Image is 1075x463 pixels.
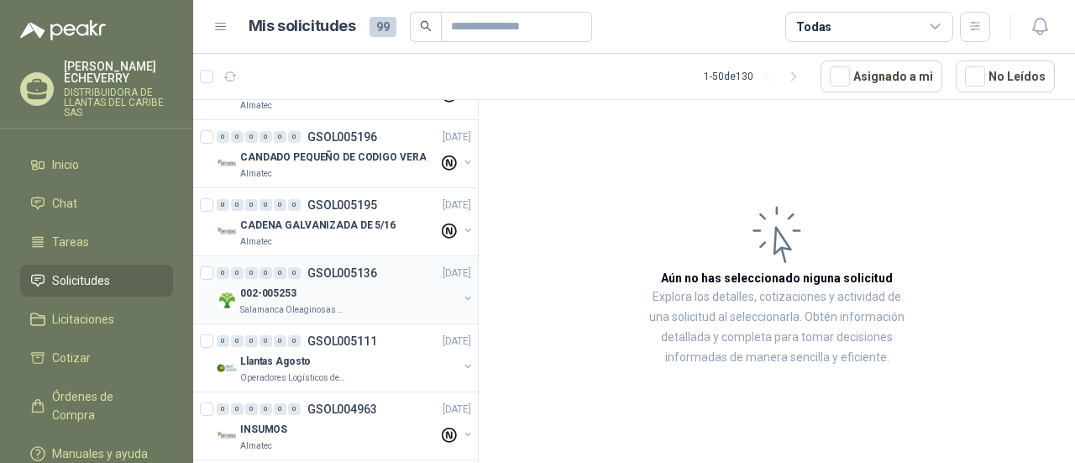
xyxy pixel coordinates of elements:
p: GSOL005136 [307,267,377,279]
div: 0 [288,131,301,143]
img: Company Logo [217,222,237,242]
div: 0 [288,199,301,211]
p: [DATE] [443,197,471,213]
a: 0 0 0 0 0 0 GSOL005111[DATE] Company LogoLlantas AgostoOperadores Logísticos del Caribe [217,331,475,385]
p: GSOL004963 [307,403,377,415]
span: 99 [370,17,396,37]
div: 0 [217,267,229,279]
span: Solicitudes [52,271,110,290]
p: [DATE] [443,129,471,145]
a: Órdenes de Compra [20,381,173,431]
p: GSOL005111 [307,335,377,347]
div: 0 [288,335,301,347]
p: Almatec [240,167,272,181]
span: search [420,20,432,32]
div: 0 [231,131,244,143]
div: 0 [260,131,272,143]
p: CADENA GALVANIZADA DE 5/16 [240,218,396,234]
div: 0 [245,403,258,415]
a: Licitaciones [20,303,173,335]
p: Operadores Logísticos del Caribe [240,371,346,385]
button: Asignado a mi [821,61,942,92]
img: Logo peakr [20,20,106,40]
div: 1 - 50 de 130 [704,63,807,90]
img: Company Logo [217,358,237,378]
div: Todas [796,18,831,36]
p: [DATE] [443,266,471,281]
div: 0 [288,403,301,415]
div: 0 [274,199,286,211]
p: Almatec [240,99,272,113]
h3: Aún no has seleccionado niguna solicitud [661,269,893,287]
a: Cotizar [20,342,173,374]
span: Cotizar [52,349,91,367]
div: 0 [245,199,258,211]
div: 0 [217,335,229,347]
span: Tareas [52,233,89,251]
div: 0 [245,335,258,347]
a: 0 0 0 0 0 0 GSOL005136[DATE] Company Logo002-005253Salamanca Oleaginosas SAS [217,263,475,317]
p: Salamanca Oleaginosas SAS [240,303,346,317]
p: INSUMOS [240,422,287,438]
div: 0 [274,131,286,143]
span: Inicio [52,155,79,174]
button: No Leídos [956,61,1055,92]
div: 0 [260,403,272,415]
p: 002-005253 [240,286,296,302]
div: 0 [260,267,272,279]
div: 0 [231,403,244,415]
p: Almatec [240,235,272,249]
h1: Mis solicitudes [249,14,356,39]
p: GSOL005195 [307,199,377,211]
p: Almatec [240,439,272,453]
a: Inicio [20,149,173,181]
div: 0 [217,199,229,211]
a: Chat [20,187,173,219]
p: CANDADO PEQUEÑO DE CODIGO VERA [240,150,426,166]
div: 0 [274,403,286,415]
a: 0 0 0 0 0 0 GSOL005195[DATE] Company LogoCADENA GALVANIZADA DE 5/16Almatec [217,195,475,249]
div: 0 [231,199,244,211]
span: Órdenes de Compra [52,387,157,424]
div: 0 [274,335,286,347]
p: DISTRIBUIDORA DE LLANTAS DEL CARIBE SAS [64,87,173,118]
div: 0 [217,403,229,415]
p: [PERSON_NAME] ECHEVERRY [64,61,173,84]
div: 0 [245,267,258,279]
img: Company Logo [217,426,237,446]
a: Solicitudes [20,265,173,297]
img: Company Logo [217,290,237,310]
img: Company Logo [217,154,237,174]
div: 0 [260,199,272,211]
div: 0 [288,267,301,279]
a: Tareas [20,226,173,258]
div: 0 [245,131,258,143]
p: Llantas Agosto [240,354,311,370]
span: Licitaciones [52,310,114,329]
div: 0 [231,335,244,347]
div: 0 [274,267,286,279]
span: Chat [52,194,77,213]
span: Manuales y ayuda [52,445,148,463]
a: 0 0 0 0 0 0 GSOL004963[DATE] Company LogoINSUMOSAlmatec [217,399,475,453]
p: Explora los detalles, cotizaciones y actividad de una solicitud al seleccionarla. Obtén informaci... [647,287,907,368]
div: 0 [231,267,244,279]
div: 0 [217,131,229,143]
p: [DATE] [443,402,471,418]
p: GSOL005196 [307,131,377,143]
p: [DATE] [443,334,471,350]
a: 0 0 0 0 0 0 GSOL005196[DATE] Company LogoCANDADO PEQUEÑO DE CODIGO VERAAlmatec [217,127,475,181]
div: 0 [260,335,272,347]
